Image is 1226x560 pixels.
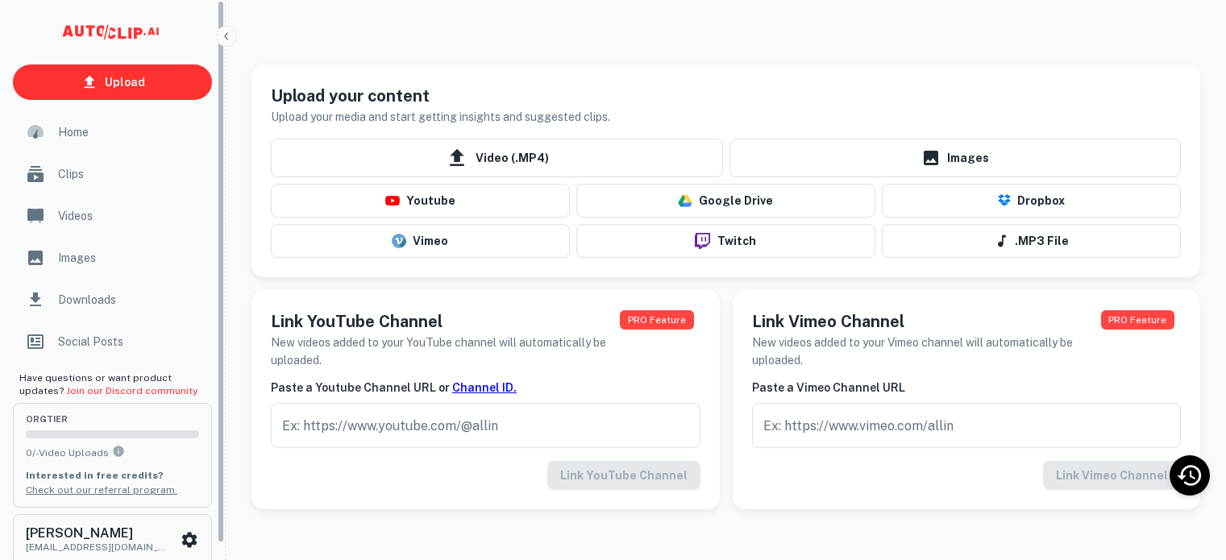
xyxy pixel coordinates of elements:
[576,184,875,218] button: Google Drive
[576,224,875,258] button: Twitch
[13,197,212,235] a: Videos
[26,415,199,424] span: org Tier
[58,333,202,351] span: Social Posts
[452,381,517,394] a: Channel ID.
[271,309,620,334] h5: Link YouTube Channel
[26,540,171,554] p: [EMAIL_ADDRESS][DOMAIN_NAME]
[58,291,202,309] span: Downloads
[385,196,400,205] img: youtube-logo.png
[19,372,199,396] span: Have questions or want product updates?
[271,379,700,396] h6: Paste a Youtube Channel URL or
[752,334,1101,369] h6: New videos added to your Vimeo channel will automatically be uploaded.
[271,184,570,218] button: Youtube
[752,403,1182,448] input: Ex: https://www.vimeo.com/allin
[271,108,610,126] h6: Upload your media and start getting insights and suggested clips.
[58,165,202,183] span: Clips
[882,224,1181,258] button: .MP3 File
[13,403,212,508] button: orgTier0/-Video UploadsYou can upload 0 videos per month on the org tier. Upgrade to upload more....
[58,123,202,141] span: Home
[1170,455,1210,496] div: Recent Activity
[271,403,700,448] input: Ex: https://www.youtube.com/@allin
[66,385,199,396] a: Join our Discord community.
[13,280,212,319] a: Downloads
[271,84,610,108] h5: Upload your content
[58,207,202,225] span: Videos
[26,527,171,540] h6: [PERSON_NAME]
[271,334,620,369] h6: New videos added to your YouTube channel will automatically be uploaded.
[688,233,717,249] img: twitch-logo.png
[26,445,199,460] p: 0 / - Video Uploads
[58,249,202,267] span: Images
[26,468,199,483] p: Interested in free credits?
[271,139,723,177] span: Video (.MP4)
[678,193,692,208] img: drive-logo.png
[752,309,1101,334] h5: Link Vimeo Channel
[752,379,1182,396] h6: Paste a Vimeo Channel URL
[13,239,212,277] a: Images
[271,224,570,258] button: Vimeo
[392,234,406,248] img: vimeo-logo.svg
[13,64,212,100] a: Upload
[13,155,212,193] a: Clips
[1101,310,1174,330] span: This feature is available to PRO users only. Upgrade your plan now!
[620,310,693,330] span: This feature is available to PRO users only. Upgrade your plan now!
[998,194,1011,208] img: Dropbox Logo
[112,445,125,458] svg: You can upload 0 videos per month on the org tier. Upgrade to upload more.
[13,113,212,151] a: Home
[729,139,1182,177] a: Images
[13,322,212,361] a: Social Posts
[882,184,1181,218] button: Dropbox
[26,484,177,496] a: Check out our referral program.
[105,73,145,91] p: Upload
